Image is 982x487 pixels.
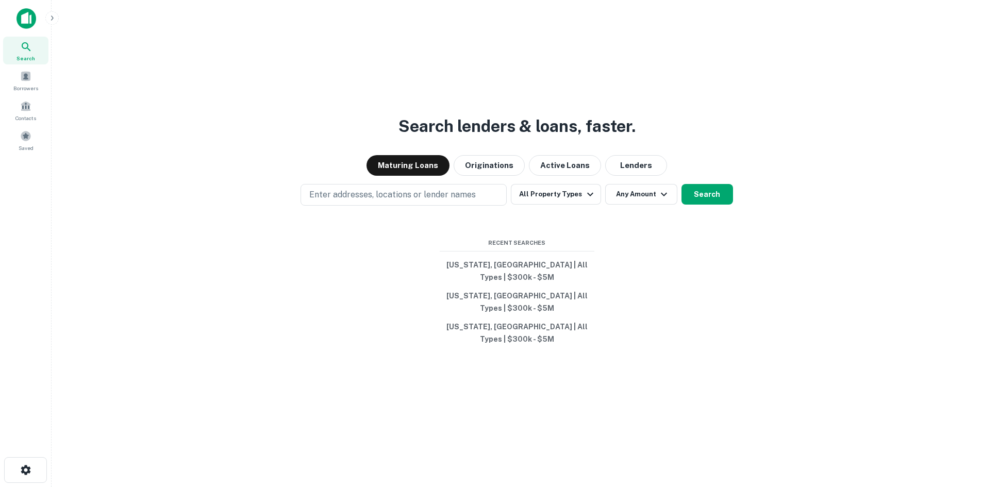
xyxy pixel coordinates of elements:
button: [US_STATE], [GEOGRAPHIC_DATA] | All Types | $300k - $5M [440,287,594,317]
iframe: Chat Widget [930,405,982,454]
button: Enter addresses, locations or lender names [301,184,507,206]
span: Saved [19,144,34,152]
button: Active Loans [529,155,601,176]
h3: Search lenders & loans, faster. [398,114,636,139]
button: All Property Types [511,184,601,205]
a: Search [3,37,48,64]
span: Contacts [15,114,36,122]
button: Any Amount [605,184,677,205]
a: Contacts [3,96,48,124]
button: Search [681,184,733,205]
a: Borrowers [3,66,48,94]
img: capitalize-icon.png [16,8,36,29]
span: Borrowers [13,84,38,92]
button: Lenders [605,155,667,176]
a: Saved [3,126,48,154]
span: Search [16,54,35,62]
button: [US_STATE], [GEOGRAPHIC_DATA] | All Types | $300k - $5M [440,256,594,287]
p: Enter addresses, locations or lender names [309,189,476,201]
span: Recent Searches [440,239,594,247]
button: Originations [454,155,525,176]
button: [US_STATE], [GEOGRAPHIC_DATA] | All Types | $300k - $5M [440,317,594,348]
button: Maturing Loans [367,155,450,176]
